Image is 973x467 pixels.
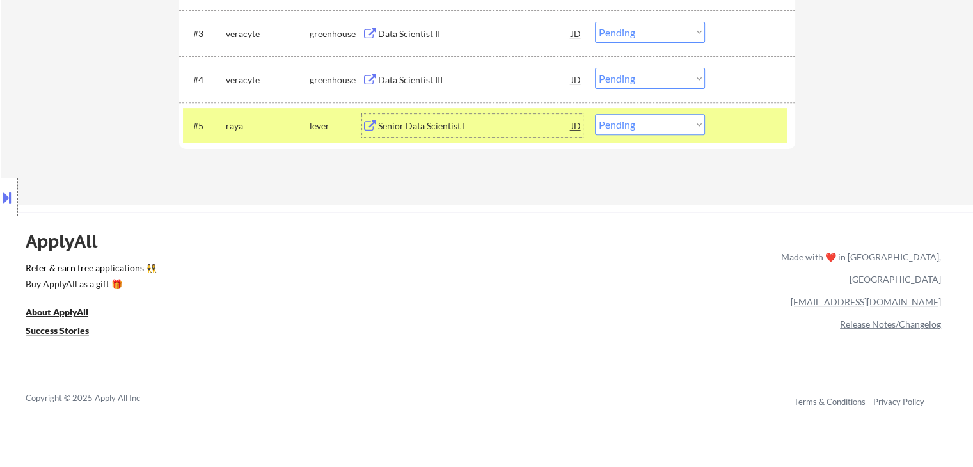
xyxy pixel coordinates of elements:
div: greenhouse [310,74,362,86]
a: Refer & earn free applications 👯‍♀️ [26,264,514,277]
div: raya [226,120,310,132]
a: Success Stories [26,324,106,340]
a: Privacy Policy [873,397,924,407]
div: JD [570,68,583,91]
a: Release Notes/Changelog [840,319,941,329]
div: #4 [193,74,216,86]
div: JD [570,22,583,45]
a: Terms & Conditions [794,397,866,407]
div: lever [310,120,362,132]
div: greenhouse [310,28,362,40]
div: Made with ❤️ in [GEOGRAPHIC_DATA], [GEOGRAPHIC_DATA] [776,246,941,290]
div: JD [570,114,583,137]
div: veracyte [226,74,310,86]
div: Copyright © 2025 Apply All Inc [26,392,173,405]
div: Data Scientist III [378,74,571,86]
div: #3 [193,28,216,40]
div: veracyte [226,28,310,40]
div: Senior Data Scientist I [378,120,571,132]
u: Success Stories [26,325,89,336]
a: [EMAIL_ADDRESS][DOMAIN_NAME] [791,296,941,307]
div: Data Scientist II [378,28,571,40]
